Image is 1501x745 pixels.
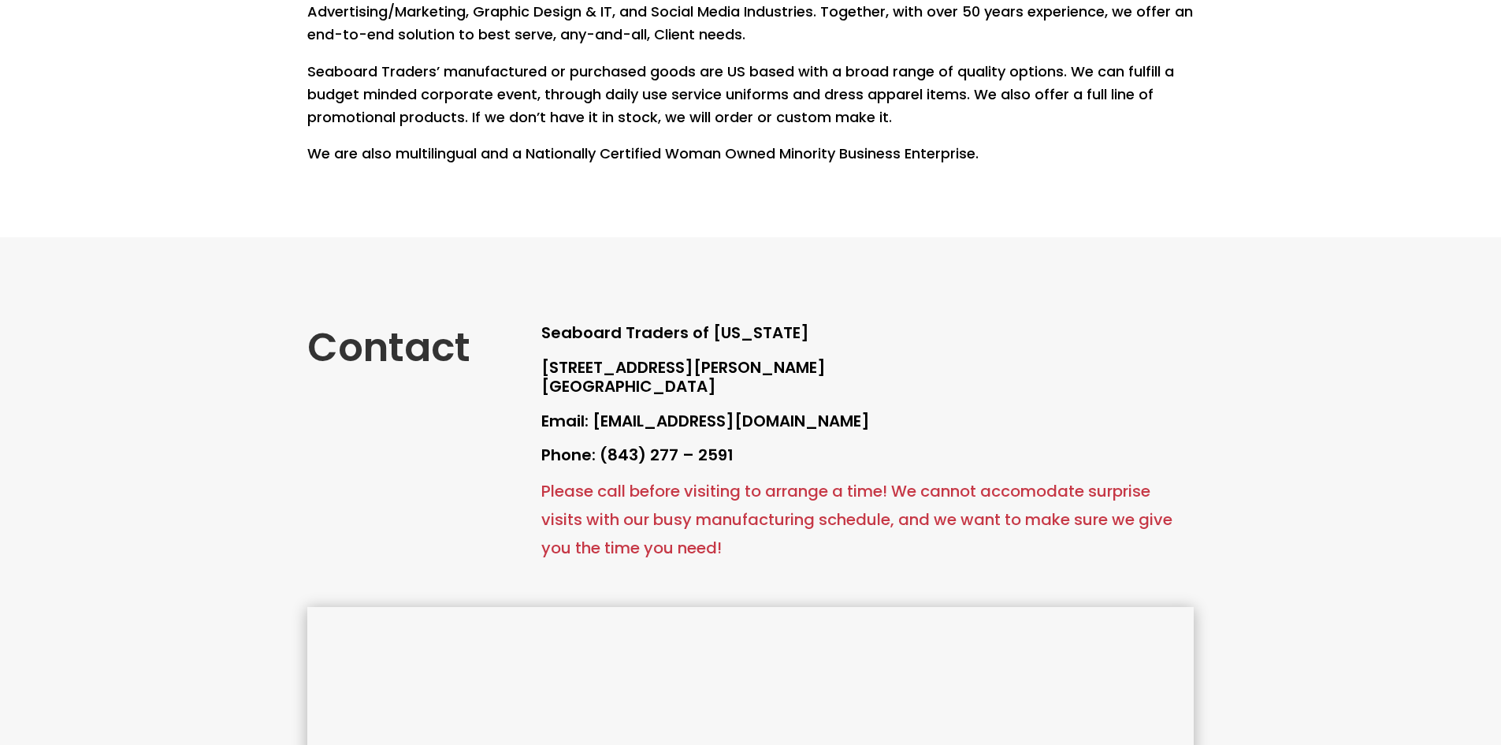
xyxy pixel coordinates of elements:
h2: Contact [307,324,492,379]
p: Phone: (843) 277 – 2591 [541,446,1194,465]
p: [STREET_ADDRESS][PERSON_NAME] [GEOGRAPHIC_DATA] [541,359,1194,412]
p: Seaboard Traders of [US_STATE] [541,324,1194,359]
p: Please call before visiting to arrange a time! We cannot accomodate surprise visits with our busy... [541,477,1194,562]
p: We are also multilingual and a Nationally Certified Woman Owned Minority Business Enterprise. [307,143,1194,166]
p: Seaboard Traders’ manufactured or purchased goods are US based with a broad range of quality opti... [307,61,1194,143]
p: Email: [EMAIL_ADDRESS][DOMAIN_NAME] [541,412,1194,447]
